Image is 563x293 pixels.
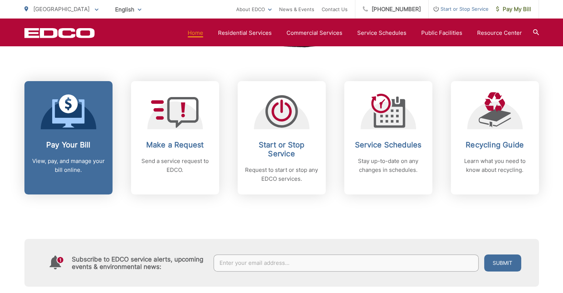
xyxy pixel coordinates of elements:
[484,254,521,272] button: Submit
[451,81,539,194] a: Recycling Guide Learn what you need to know about recycling.
[32,157,105,174] p: View, pay, and manage your bill online.
[110,3,147,16] span: English
[24,28,95,38] a: EDCD logo. Return to the homepage.
[458,140,532,149] h2: Recycling Guide
[236,5,272,14] a: About EDCO
[188,29,203,37] a: Home
[218,29,272,37] a: Residential Services
[72,256,207,270] h4: Subscribe to EDCO service alerts, upcoming events & environmental news:
[286,29,342,37] a: Commercial Services
[421,29,462,37] a: Public Facilities
[138,157,212,174] p: Send a service request to EDCO.
[458,157,532,174] p: Learn what you need to know about recycling.
[477,29,522,37] a: Resource Center
[214,254,479,272] input: Enter your email address...
[352,140,425,149] h2: Service Schedules
[357,29,406,37] a: Service Schedules
[138,140,212,149] h2: Make a Request
[32,140,105,149] h2: Pay Your Bill
[496,5,531,14] span: Pay My Bill
[279,5,314,14] a: News & Events
[322,5,348,14] a: Contact Us
[33,6,90,13] span: [GEOGRAPHIC_DATA]
[245,166,318,183] p: Request to start or stop any EDCO services.
[352,157,425,174] p: Stay up-to-date on any changes in schedules.
[24,81,113,194] a: Pay Your Bill View, pay, and manage your bill online.
[131,81,219,194] a: Make a Request Send a service request to EDCO.
[344,81,432,194] a: Service Schedules Stay up-to-date on any changes in schedules.
[245,140,318,158] h2: Start or Stop Service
